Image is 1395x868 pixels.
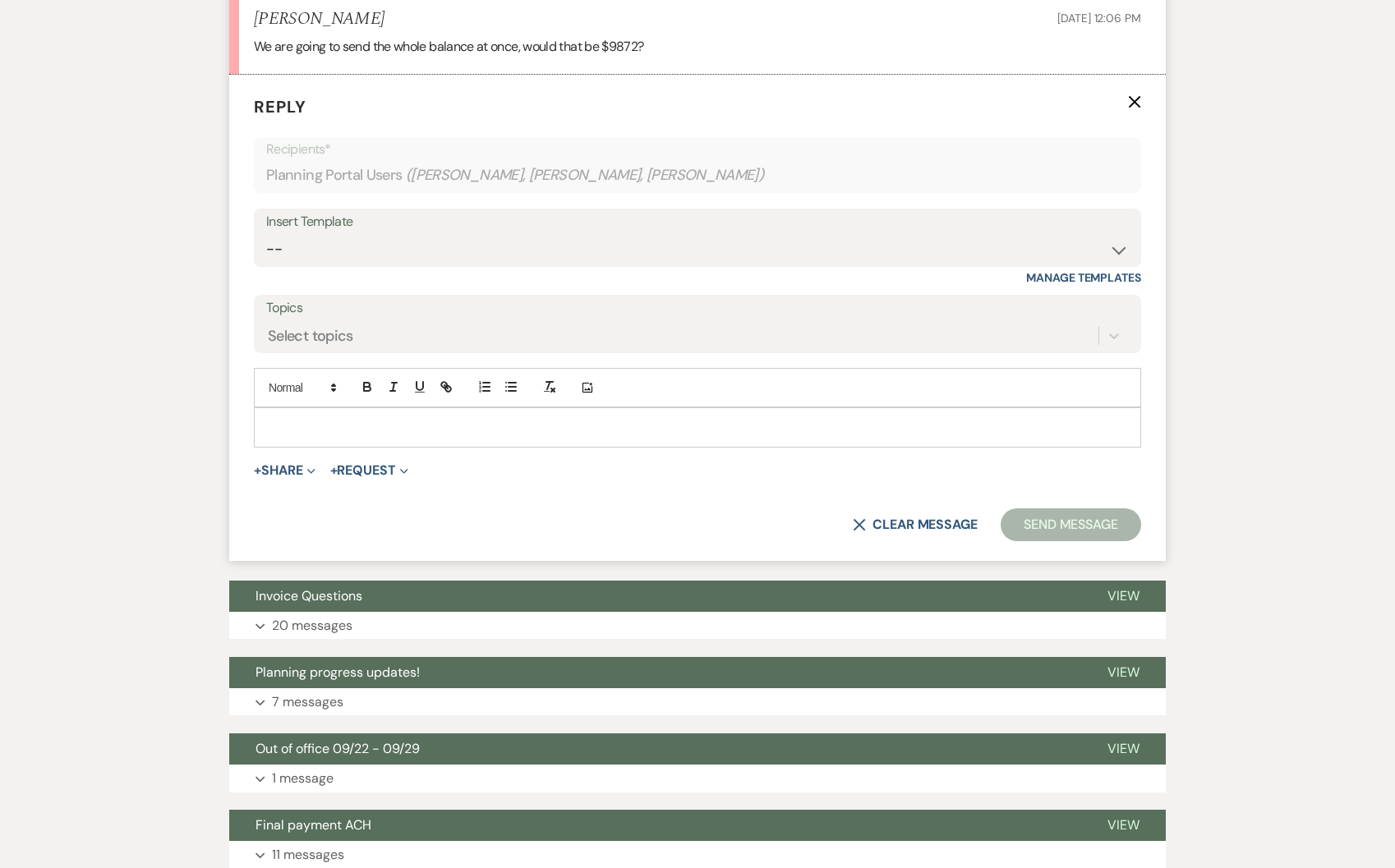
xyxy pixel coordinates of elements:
button: Send Message [1001,508,1141,541]
button: View [1081,581,1166,612]
button: View [1081,733,1166,765]
button: Clear message [853,518,978,531]
span: Reply [254,96,306,117]
span: + [330,464,338,477]
button: Invoice Questions [229,581,1081,612]
button: Request [330,464,408,477]
p: 7 messages [272,691,343,713]
button: View [1081,810,1166,841]
label: Topics [266,296,1129,320]
button: 20 messages [229,612,1166,640]
button: Share [254,464,315,477]
button: 1 message [229,765,1166,792]
span: Planning progress updates! [256,664,420,681]
button: 7 messages [229,688,1166,716]
span: ( [PERSON_NAME], [PERSON_NAME], [PERSON_NAME] ) [406,164,765,186]
span: + [254,464,261,477]
span: Final payment ACH [256,816,371,834]
p: Recipients* [266,139,1129,160]
div: Planning Portal Users [266,159,1129,191]
button: Final payment ACH [229,810,1081,841]
p: 1 message [272,768,334,789]
a: Manage Templates [1026,270,1141,285]
div: Select topics [268,325,353,347]
span: View [1107,740,1139,757]
h5: [PERSON_NAME] [254,9,384,30]
p: We are going to send the whole balance at once, would that be $9872? [254,36,1141,57]
button: Planning progress updates! [229,657,1081,688]
span: View [1107,816,1139,834]
button: View [1081,657,1166,688]
span: Out of office 09/22 - 09/29 [256,740,420,757]
div: Insert Template [266,210,1129,234]
span: View [1107,587,1139,604]
span: [DATE] 12:06 PM [1057,11,1141,25]
span: Invoice Questions [256,587,362,604]
span: View [1107,664,1139,681]
button: Out of office 09/22 - 09/29 [229,733,1081,765]
p: 11 messages [272,844,344,866]
p: 20 messages [272,615,352,636]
